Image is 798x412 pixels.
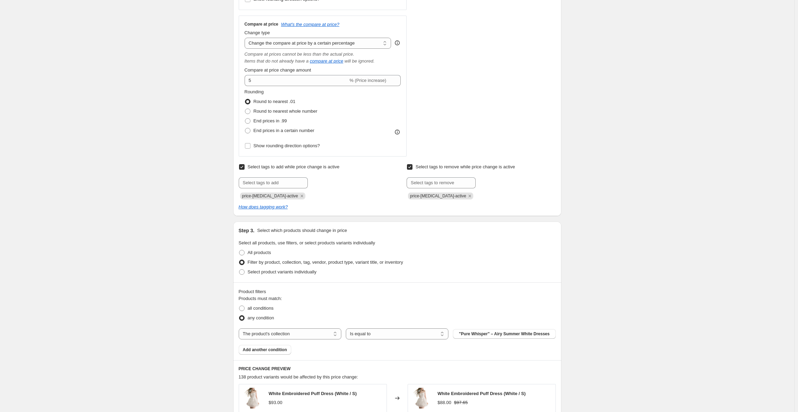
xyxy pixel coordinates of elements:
i: Items that do not already have a [245,58,309,64]
button: Remove price-change-job-active [467,193,473,199]
button: What's the compare at price? [281,22,340,27]
span: White Embroidered Puff Dress (White / S) [269,391,357,396]
span: Select product variants individually [248,269,316,274]
span: End prices in a certain number [254,128,314,133]
button: "Pure Whisper" – Airy Summer White Dresses [453,329,555,339]
span: 138 product variants would be affected by this price change: [239,374,358,380]
h6: PRICE CHANGE PREVIEW [239,366,556,372]
span: Round to nearest whole number [254,109,317,114]
span: Select all products, use filters, or select products variants individually [239,240,375,245]
span: Select tags to add while price change is active [248,164,340,169]
span: Compare at price change amount [245,67,311,73]
button: Remove price-change-job-active [299,193,305,199]
strike: $97.65 [454,399,468,406]
span: price-change-job-active [242,194,298,198]
span: all conditions [248,306,274,311]
i: will be ignored. [344,58,374,64]
input: -15 [245,75,348,86]
span: % (Price increase) [350,78,386,83]
span: Change type [245,30,270,35]
p: Select which products should change in price [257,227,347,234]
button: compare at price [310,58,343,64]
a: How does tagging work? [239,204,288,209]
span: White Embroidered Puff Dress (White / S) [438,391,526,396]
div: help [394,39,401,46]
span: All products [248,250,271,255]
div: $93.00 [269,399,283,406]
span: any condition [248,315,274,320]
span: Products must match: [239,296,282,301]
button: Add another condition [239,345,291,355]
div: $88.00 [438,399,452,406]
h2: Step 3. [239,227,255,234]
h3: Compare at price [245,21,278,27]
img: 185ce9dc0aa51764e07c11355ac61a2e_80x.jpg [243,388,263,409]
input: Select tags to remove [407,177,476,188]
i: Compare at prices cannot be less than the actual price. [245,51,354,57]
span: Rounding [245,89,264,94]
span: End prices in .99 [254,118,287,123]
img: 185ce9dc0aa51764e07c11355ac61a2e_80x.jpg [411,388,432,409]
input: Select tags to add [239,177,308,188]
span: Add another condition [243,347,287,353]
span: Select tags to remove while price change is active [416,164,515,169]
span: "Pure Whisper" – Airy Summer White Dresses [459,331,550,337]
span: Round to nearest .01 [254,99,295,104]
span: Show rounding direction options? [254,143,320,148]
span: price-change-job-active [410,194,466,198]
span: Filter by product, collection, tag, vendor, product type, variant title, or inventory [248,260,403,265]
div: Product filters [239,288,556,295]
